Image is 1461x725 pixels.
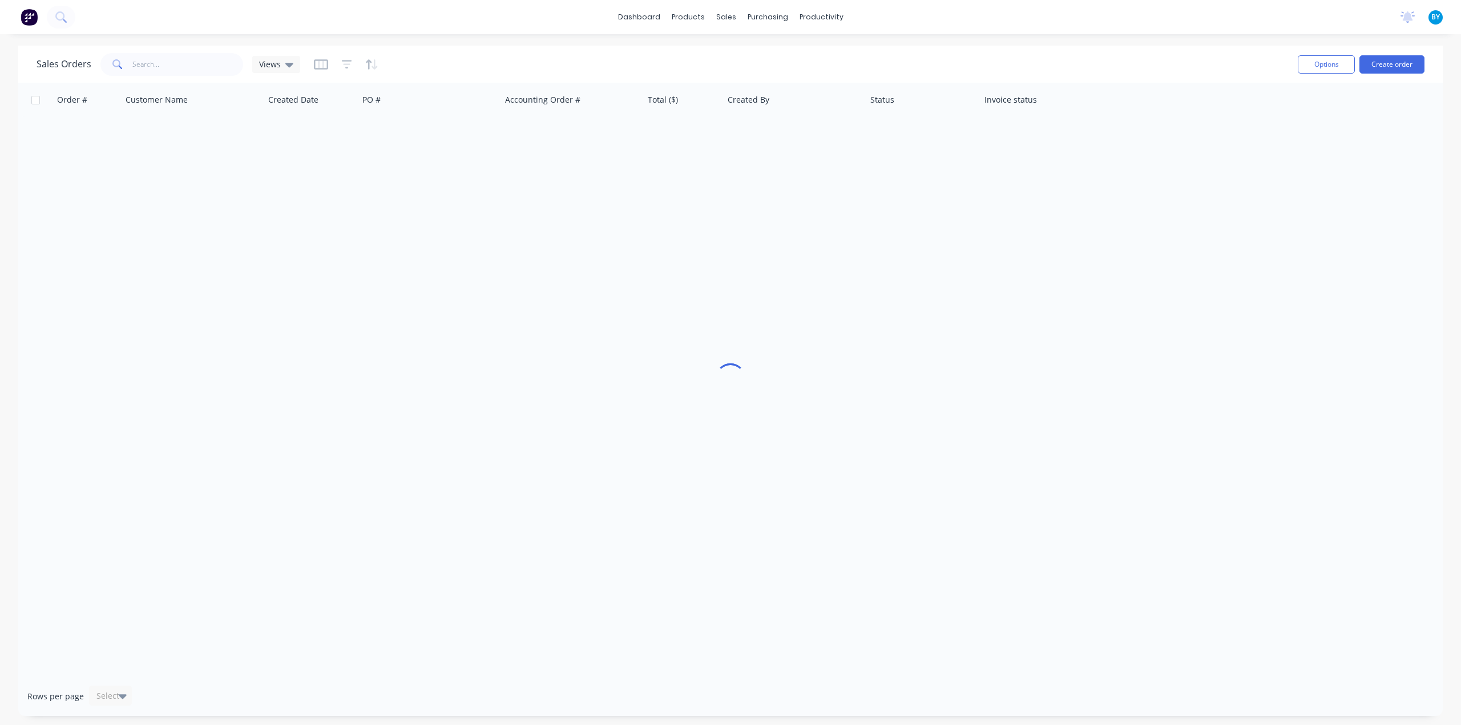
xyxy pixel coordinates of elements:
[984,94,1037,106] div: Invoice status
[96,690,126,702] div: Select...
[711,9,742,26] div: sales
[21,9,38,26] img: Factory
[666,9,711,26] div: products
[37,59,91,70] h1: Sales Orders
[126,94,188,106] div: Customer Name
[132,53,244,76] input: Search...
[728,94,769,106] div: Created By
[1431,12,1440,22] span: BY
[27,691,84,702] span: Rows per page
[612,9,666,26] a: dashboard
[362,94,381,106] div: PO #
[742,9,794,26] div: purchasing
[268,94,318,106] div: Created Date
[57,94,87,106] div: Order #
[870,94,894,106] div: Status
[794,9,849,26] div: productivity
[505,94,580,106] div: Accounting Order #
[259,58,281,70] span: Views
[1298,55,1355,74] button: Options
[1359,55,1424,74] button: Create order
[648,94,678,106] div: Total ($)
